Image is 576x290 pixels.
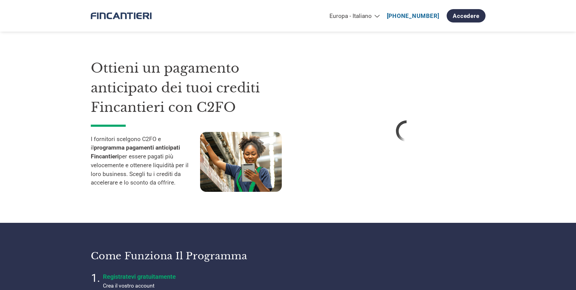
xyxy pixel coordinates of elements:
[447,9,485,22] a: Accedere
[91,135,200,188] p: I fornitori scelgono C2FO e il per essere pagati più velocemente e ottenere liquidità per il loro...
[387,12,439,19] a: [PHONE_NUMBER]
[103,282,255,290] p: Crea il vostro account
[103,273,255,280] h4: Registratevi gratuitamente
[200,132,282,192] img: addetto alla catena di approvvigionamento
[91,250,247,262] font: Come funziona il programma
[91,144,180,160] strong: programma pagamenti anticipati Fincantieri
[91,8,152,24] img: Fincantieri
[91,58,309,117] h1: Ottieni un pagamento anticipato dei tuoi crediti Fincantieri con C2FO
